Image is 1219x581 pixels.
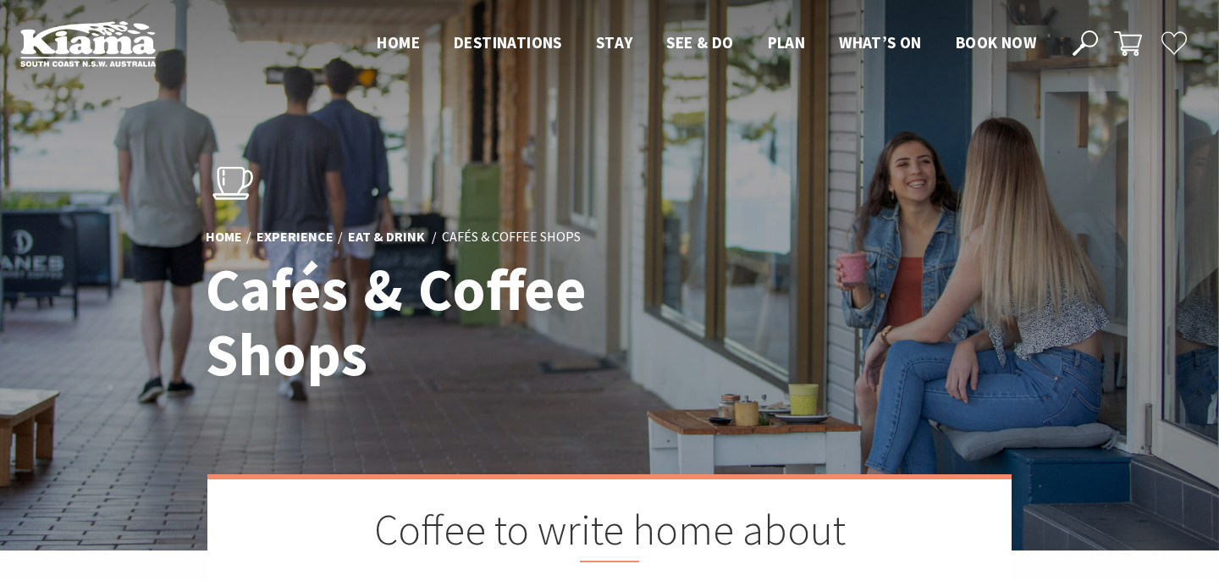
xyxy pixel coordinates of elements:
[956,32,1036,53] span: Book now
[292,505,927,562] h2: Coffee to write home about
[442,227,581,249] li: Cafés & Coffee Shops
[768,32,806,53] span: Plan
[454,32,562,53] span: Destinations
[348,229,425,247] a: Eat & Drink
[256,229,334,247] a: Experience
[839,32,922,53] span: What’s On
[20,20,156,67] img: Kiama Logo
[596,32,633,53] span: Stay
[206,257,684,388] h1: Cafés & Coffee Shops
[206,229,242,247] a: Home
[377,32,420,53] span: Home
[360,30,1053,58] nav: Main Menu
[666,32,733,53] span: See & Do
